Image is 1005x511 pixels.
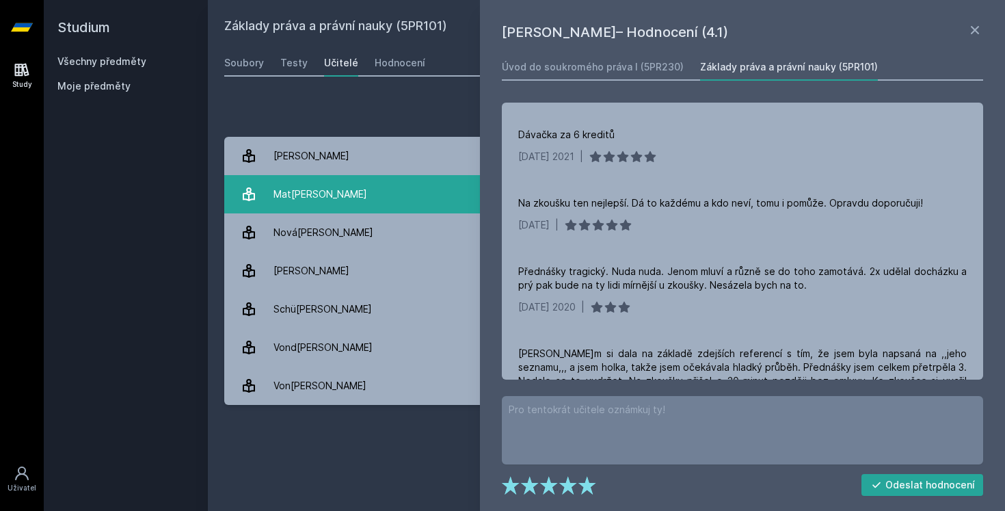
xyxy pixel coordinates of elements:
div: [DATE] 2021 [518,150,574,163]
a: Mat[PERSON_NAME] 19 hodnocení 4.3 [224,175,989,213]
div: | [581,300,585,314]
a: Von[PERSON_NAME] 5 hodnocení 4.0 [224,367,989,405]
div: Testy [280,56,308,70]
div: Schü[PERSON_NAME] [273,296,372,323]
div: [DATE] [518,218,550,232]
a: Soubory [224,49,264,77]
div: [PERSON_NAME]m si dala na základě zdejších referencí s tím, že jsem byla napsaná na ,,jeho seznam... [518,347,967,456]
div: Vond[PERSON_NAME] [273,334,373,361]
a: [PERSON_NAME] 13 hodnocení 2.6 [224,137,989,175]
a: Testy [280,49,308,77]
div: Soubory [224,56,264,70]
div: [DATE] 2020 [518,300,576,314]
a: Učitelé [324,49,358,77]
div: | [555,218,559,232]
h2: Základy práva a právní nauky (5PR101) [224,16,835,38]
a: Všechny předměty [57,55,146,67]
div: Mat[PERSON_NAME] [273,181,367,208]
a: Schü[PERSON_NAME] 5 hodnocení 3.8 [224,290,989,328]
div: Uživatel [8,483,36,493]
a: Vond[PERSON_NAME] 20 hodnocení 4.5 [224,328,989,367]
a: Nová[PERSON_NAME] 2 hodnocení 5.0 [224,213,989,252]
a: Study [3,55,41,96]
a: [PERSON_NAME] 27 hodnocení 4.1 [224,252,989,290]
div: [PERSON_NAME] [273,142,349,170]
a: Hodnocení [375,49,425,77]
div: Von[PERSON_NAME] [273,372,366,399]
div: Dávačka za 6 kreditů [518,128,615,142]
div: Učitelé [324,56,358,70]
a: Uživatel [3,458,41,500]
div: Hodnocení [375,56,425,70]
div: [PERSON_NAME] [273,257,349,285]
span: Moje předměty [57,79,131,93]
div: Na zkoušku ten nejlepší. Dá to každému a kdo neví, tomu i pomůže. Opravdu doporučuji! [518,196,923,210]
div: Nová[PERSON_NAME] [273,219,373,246]
div: Study [12,79,32,90]
div: Přednášky tragický. Nuda nuda. Jenom mluví a různě se do toho zamotává. 2x udělal docházku a prý ... [518,265,967,292]
div: | [580,150,583,163]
